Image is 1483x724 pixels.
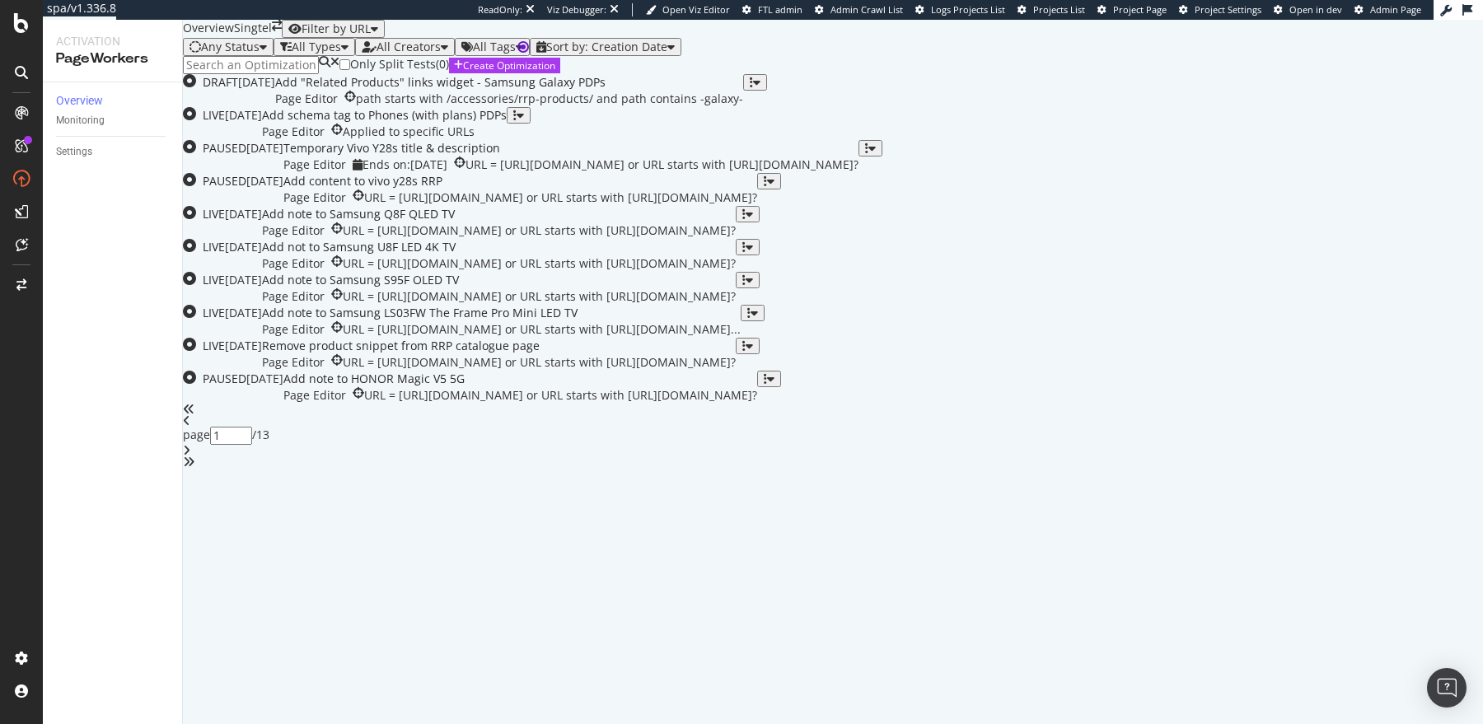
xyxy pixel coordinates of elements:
div: neutral label [353,156,447,173]
span: Admin Page [1370,3,1421,16]
div: Add note to Samsung LS03FW The Frame Pro Mini LED TV [262,305,741,321]
div: arrow-right-arrow-left [272,20,282,31]
button: All Creators [355,38,455,56]
div: [DATE] [225,107,262,124]
div: [DATE] [225,305,262,321]
div: [DATE] [225,338,262,354]
a: Project Page [1097,3,1167,16]
span: Logs Projects List [931,3,1005,16]
div: neutral label [283,189,346,206]
div: neutral label [262,321,325,338]
div: Add note to Samsung S95F OLED TV [262,272,736,288]
div: Tooltip anchor [516,40,531,54]
span: Page Editor [262,124,325,139]
a: Monitoring [56,112,171,129]
div: [DATE] [225,239,262,255]
div: ReadOnly: [478,3,522,16]
div: neutral label [262,255,325,272]
div: ( 0 ) [436,56,449,74]
div: Viz Debugger: [547,3,606,16]
div: Overview [183,20,234,36]
a: Overview [56,92,171,109]
span: Open in dev [1289,3,1342,16]
span: Page Editor [262,354,325,370]
div: Applied to specific URLs [343,124,475,140]
div: angles-right [183,456,1483,468]
button: Create Optimization [449,58,560,73]
div: LIVE [203,272,225,288]
div: PAUSED [203,371,246,387]
button: All Tags [455,38,530,56]
button: Any Status [183,38,274,56]
div: page / 13 [183,427,1483,445]
div: URL = [URL][DOMAIN_NAME] or URL starts with [URL][DOMAIN_NAME]? [364,189,757,206]
a: Project Settings [1179,3,1261,16]
div: Add "Related Products" links widget - Samsung Galaxy PDPs [275,74,743,91]
div: Add content to vivo y28s RRP [283,173,757,189]
div: LIVE [203,338,225,354]
div: neutral label [283,387,346,404]
div: [DATE] [225,206,262,222]
a: Admin Crawl List [815,3,903,16]
div: URL = [URL][DOMAIN_NAME] or URL starts with [URL][DOMAIN_NAME]? [364,387,757,404]
span: Page Editor [283,387,346,403]
div: Open Intercom Messenger [1427,668,1467,708]
div: neutral label [275,91,338,107]
div: neutral label [262,222,325,239]
div: URL = [URL][DOMAIN_NAME] or URL starts with [URL][DOMAIN_NAME] [343,321,741,338]
div: Create Optimization [463,58,555,72]
a: FTL admin [742,3,802,16]
button: Filter by URL [282,20,385,38]
div: URL = [URL][DOMAIN_NAME] or URL starts with [URL][DOMAIN_NAME]? [343,222,736,239]
div: [DATE] [246,140,283,156]
div: Sort by: Creation Date [546,40,667,54]
div: [DATE] [225,272,262,288]
div: neutral label [262,288,325,305]
a: Admin Page [1354,3,1421,16]
a: Projects List [1018,3,1085,16]
span: Page Editor [275,91,338,106]
div: LIVE [203,206,225,222]
div: angles-left [183,404,1483,415]
div: Settings [56,143,92,161]
a: Open in dev [1274,3,1342,16]
div: Add note to HONOR Magic V5 5G [283,371,757,387]
span: ... [731,321,741,337]
div: All Creators [377,40,441,54]
div: neutral label [262,124,325,140]
div: URL = [URL][DOMAIN_NAME] or URL starts with [URL][DOMAIN_NAME]? [343,255,736,272]
div: PAUSED [203,173,246,189]
div: PAUSED [203,140,246,156]
div: neutral label [262,354,325,371]
input: Search an Optimization [183,56,319,74]
div: angle-right [183,445,1483,456]
div: All Types [292,40,341,54]
div: URL = [URL][DOMAIN_NAME] or URL starts with [URL][DOMAIN_NAME]? [343,288,736,305]
a: Open Viz Editor [646,3,730,16]
div: Singtel [234,20,272,38]
span: Page Editor [262,255,325,271]
span: Page Editor [262,288,325,304]
div: All Tags [473,40,516,54]
div: Any Status [201,40,260,54]
div: Add not to Samsung U8F LED 4K TV [262,239,736,255]
div: DRAFT [203,74,238,91]
div: Activation [56,33,169,49]
div: PageWorkers [56,49,169,68]
div: neutral label [283,156,346,173]
span: FTL admin [758,3,802,16]
div: Add note to Samsung Q8F QLED TV [262,206,736,222]
div: Temporary Vivo Y28s title & description [283,140,858,156]
span: Open Viz Editor [662,3,730,16]
div: URL = [URL][DOMAIN_NAME] or URL starts with [URL][DOMAIN_NAME]? [343,354,736,371]
span: Page Editor [283,156,346,172]
a: Settings [56,143,171,161]
div: Remove product snippet from RRP catalogue page [262,338,736,354]
div: [DATE] [238,74,275,91]
button: Sort by: Creation Date [530,38,681,56]
button: All Types [274,38,355,56]
div: [DATE] [246,371,283,387]
span: Page Editor [262,222,325,238]
span: Page Editor [283,189,346,205]
span: Page Editor [262,321,325,337]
